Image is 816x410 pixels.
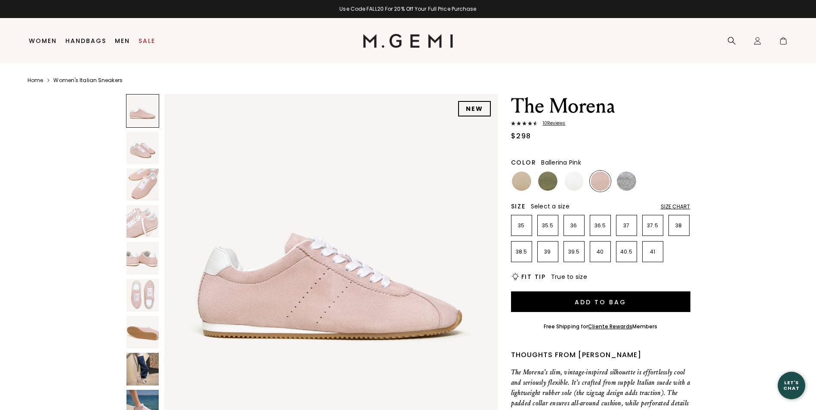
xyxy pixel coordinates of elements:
a: Women [29,37,57,44]
a: Handbags [65,37,106,44]
a: Women's Italian Sneakers [53,77,122,84]
span: Select a size [531,202,570,211]
img: Olive [538,171,557,191]
div: Let's Chat [778,380,805,391]
p: 36 [564,222,584,229]
p: 38 [669,222,689,229]
p: 40 [590,248,610,255]
a: Cliente Rewards [588,323,632,330]
p: 37.5 [643,222,663,229]
img: White [564,171,584,191]
p: 38.5 [511,248,532,255]
a: Sale [139,37,155,44]
a: Men [115,37,130,44]
img: Ballerina Pink [591,171,610,191]
span: 10 Review s [538,121,566,126]
a: 10Reviews [511,121,690,128]
img: M.Gemi [363,34,453,48]
img: The Morena [126,279,159,312]
div: Size Chart [661,203,690,210]
a: Home [28,77,43,84]
img: The Morena [126,205,159,238]
p: 39.5 [564,248,584,255]
img: The Morena [126,316,159,349]
div: Free Shipping for Members [544,323,658,330]
h2: Color [511,159,536,166]
span: True to size [551,272,587,281]
span: Ballerina Pink [541,158,581,167]
img: The Morena [126,132,159,164]
p: 41 [643,248,663,255]
img: The Morena [126,242,159,275]
p: 40.5 [616,248,637,255]
img: Silver [617,171,636,191]
div: NEW [458,101,491,116]
p: 39 [538,248,558,255]
p: 37 [616,222,637,229]
img: Latte [512,171,531,191]
h2: Fit Tip [521,273,546,280]
img: The Morena [126,353,159,386]
p: 36.5 [590,222,610,229]
button: Add to Bag [511,291,690,312]
h1: The Morena [511,94,690,118]
p: 35.5 [538,222,558,229]
p: 35 [511,222,532,229]
h2: Size [511,203,526,210]
div: Thoughts from [PERSON_NAME] [511,350,690,360]
img: The Morena [126,168,159,201]
div: $298 [511,131,531,141]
